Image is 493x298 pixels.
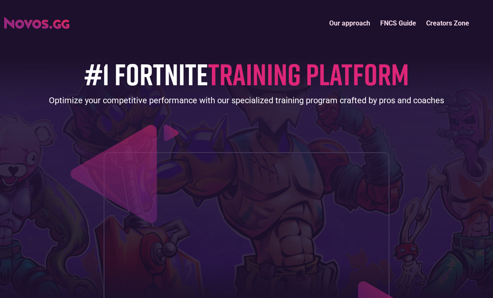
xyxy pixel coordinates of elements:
[324,14,375,32] a: Our approach
[49,94,444,106] div: Optimize your competitive performance with our specialized training program crafted by pros and c...
[375,14,421,32] a: FNCS Guide
[4,14,69,29] a: home
[421,14,474,32] a: Creators Zone
[84,57,409,90] h1: #1 FORTNITE
[208,56,409,92] span: TRAINING PLATFORM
